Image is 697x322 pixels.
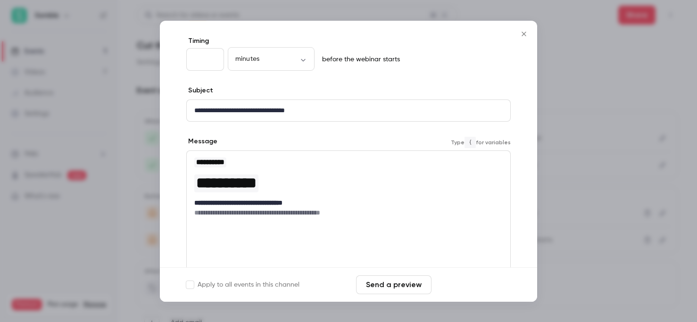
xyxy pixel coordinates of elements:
label: Timing [186,36,511,46]
code: { [465,137,476,148]
span: Type for variables [451,137,511,148]
div: minutes [228,54,315,64]
label: Subject [186,86,213,95]
button: Save changes [435,275,511,294]
button: Send a preview [356,275,431,294]
label: Apply to all events in this channel [186,280,299,289]
button: Close [514,25,533,43]
div: editor [187,151,510,223]
label: Message [186,137,217,146]
div: editor [187,100,510,121]
p: before the webinar starts [318,55,400,64]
